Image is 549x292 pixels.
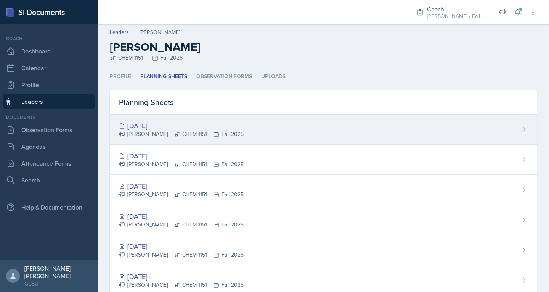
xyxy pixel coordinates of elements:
[119,190,244,198] div: [PERSON_NAME] CHEM 1151 Fall 2025
[119,160,244,168] div: [PERSON_NAME] CHEM 1151 Fall 2025
[119,221,244,229] div: [PERSON_NAME] CHEM 1151 Fall 2025
[119,281,244,289] div: [PERSON_NAME] CHEM 1151 Fall 2025
[24,280,91,287] div: GCSU
[110,54,537,62] div: CHEM 1151 Fall 2025
[119,271,244,282] div: [DATE]
[3,156,95,171] a: Attendance Forms
[427,12,488,20] div: [PERSON_NAME] / Fall 2025
[119,251,244,259] div: [PERSON_NAME] CHEM 1151 Fall 2025
[110,28,129,36] a: Leaders
[3,94,95,109] a: Leaders
[119,130,244,138] div: [PERSON_NAME] CHEM 1151 Fall 2025
[110,145,537,175] a: [DATE] [PERSON_NAME]CHEM 1151Fall 2025
[110,205,537,235] a: [DATE] [PERSON_NAME]CHEM 1151Fall 2025
[3,77,95,92] a: Profile
[140,69,187,84] li: Planning Sheets
[110,40,537,54] h2: [PERSON_NAME]
[110,115,537,145] a: [DATE] [PERSON_NAME]CHEM 1151Fall 2025
[3,44,95,59] a: Dashboard
[3,200,95,215] div: Help & Documentation
[3,114,95,121] div: Documents
[3,139,95,154] a: Agendas
[3,60,95,76] a: Calendar
[261,69,286,84] li: Uploads
[3,122,95,137] a: Observation Forms
[110,69,131,84] li: Profile
[140,28,180,36] div: [PERSON_NAME]
[119,211,244,221] div: [DATE]
[24,265,91,280] div: [PERSON_NAME] [PERSON_NAME]
[110,90,537,115] div: Planning Sheets
[119,121,244,131] div: [DATE]
[119,181,244,191] div: [DATE]
[119,151,244,161] div: [DATE]
[3,173,95,188] a: Search
[110,235,537,265] a: [DATE] [PERSON_NAME]CHEM 1151Fall 2025
[3,35,95,42] div: Coach
[119,241,244,252] div: [DATE]
[196,69,252,84] li: Observation Forms
[427,5,488,14] div: Coach
[110,175,537,205] a: [DATE] [PERSON_NAME]CHEM 1151Fall 2025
